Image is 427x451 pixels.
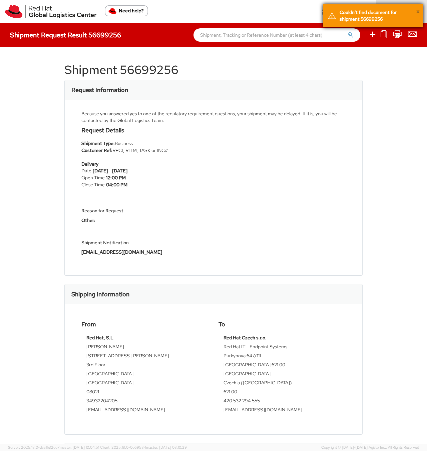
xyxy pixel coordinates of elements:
h4: Request Details [81,127,254,134]
td: Red Hat IT - Endpoint Systems [224,343,341,352]
td: 3rd Floor [86,361,203,370]
h5: Reason for Request [81,208,254,213]
input: Shipment, Tracking or Reference Number (at least 4 chars) [193,28,360,42]
td: [PERSON_NAME] [86,343,203,352]
strong: [EMAIL_ADDRESS][DOMAIN_NAME] [81,249,162,255]
td: Purkynova 647/111 [224,352,341,361]
h4: Shipment Request Result 56699256 [10,31,121,39]
strong: Other: [81,217,95,223]
li: Business [81,140,254,147]
button: Need help? [105,5,148,16]
strong: [DATE] [93,168,108,174]
td: 08021 [86,388,203,397]
div: Because you answered yes to one of the regulatory requirement questions, your shipment may be del... [81,110,346,124]
strong: 12:00 PM [106,175,126,181]
li: Date: [81,167,148,174]
td: [STREET_ADDRESS][PERSON_NAME] [86,352,203,361]
strong: Red Hat, S.L [86,335,113,341]
h3: Request Information [71,87,128,93]
span: Server: 2025.18.0-daa1fe12ee7 [8,445,99,450]
li: Close Time: [81,181,148,188]
td: [EMAIL_ADDRESS][DOMAIN_NAME] [224,406,341,415]
img: rh-logistics-00dfa346123c4ec078e1.svg [5,5,96,18]
span: Copyright © [DATE]-[DATE] Agistix Inc., All Rights Reserved [321,445,419,450]
button: × [416,7,420,17]
td: [GEOGRAPHIC_DATA] [86,379,203,388]
td: 420 532 294 555 [224,397,341,406]
td: [GEOGRAPHIC_DATA] 621 00 [224,361,341,370]
td: 621 00 [224,388,341,397]
span: master, [DATE] 08:10:29 [146,445,187,450]
h1: Shipment 56699256 [64,63,363,77]
td: [EMAIL_ADDRESS][DOMAIN_NAME] [86,406,203,415]
h3: Shipping Information [71,291,129,298]
td: [GEOGRAPHIC_DATA] [224,370,341,379]
strong: 04:00 PM [106,182,127,188]
h5: Shipment Notification [81,240,254,245]
li: RPCI, RITM, TASK or INC# [81,147,254,154]
td: [GEOGRAPHIC_DATA] [86,370,203,379]
strong: Shipment Type: [81,140,115,146]
span: master, [DATE] 10:04:51 [60,445,99,450]
strong: Customer Ref: [81,147,112,153]
h4: To [219,321,346,328]
li: Open Time: [81,174,148,181]
td: 34932204205 [86,397,203,406]
strong: Delivery [81,161,98,167]
strong: - [DATE] [109,168,127,174]
td: Czechia ([GEOGRAPHIC_DATA]) [224,379,341,388]
h4: From [81,321,208,328]
div: Couldn't find document for shipment 56699256 [340,9,418,22]
strong: Red Hat Czech s.r.o. [224,335,267,341]
span: Client: 2025.18.0-0e69584 [100,445,187,450]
